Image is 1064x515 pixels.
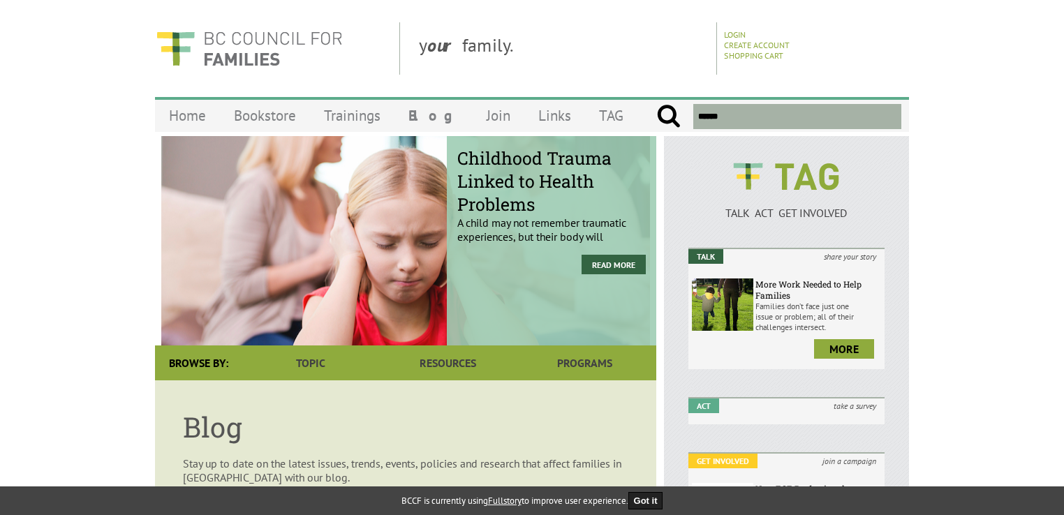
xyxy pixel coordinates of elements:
[457,147,646,216] span: Childhood Trauma Linked to Health Problems
[825,398,885,413] i: take a survey
[585,99,637,132] a: TAG
[815,249,885,264] i: share your story
[688,454,758,468] em: Get Involved
[688,249,723,264] em: Talk
[755,278,881,301] h6: More Work Needed to Help Families
[183,456,628,484] p: Stay up to date on the latest issues, trends, events, policies and research that affect families ...
[814,339,874,359] a: more
[220,99,310,132] a: Bookstore
[688,398,719,413] em: Act
[755,301,881,332] p: Families don’t face just one issue or problem; all of their challenges intersect.
[473,99,524,132] a: Join
[183,408,628,445] h1: Blog
[379,345,516,380] a: Resources
[582,255,646,274] a: Read More
[524,99,585,132] a: Links
[688,206,885,220] p: TALK ACT GET INVOLVED
[724,40,790,50] a: Create Account
[155,99,220,132] a: Home
[724,29,746,40] a: Login
[155,345,242,380] div: Browse By:
[724,50,783,61] a: Shopping Cart
[517,345,653,380] a: Programs
[488,495,522,507] a: Fullstory
[408,22,717,75] div: y family.
[688,192,885,220] a: TALK ACT GET INVOLVED
[242,345,379,380] a: Topic
[394,99,473,132] a: Blog
[755,483,881,505] h6: New ECE Professional Development Bursaries
[310,99,394,132] a: Trainings
[656,104,681,129] input: Submit
[814,454,885,468] i: join a campaign
[427,33,462,57] strong: our
[628,492,663,509] button: Got it
[723,150,849,203] img: BCCF's TAG Logo
[155,22,343,75] img: BC Council for FAMILIES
